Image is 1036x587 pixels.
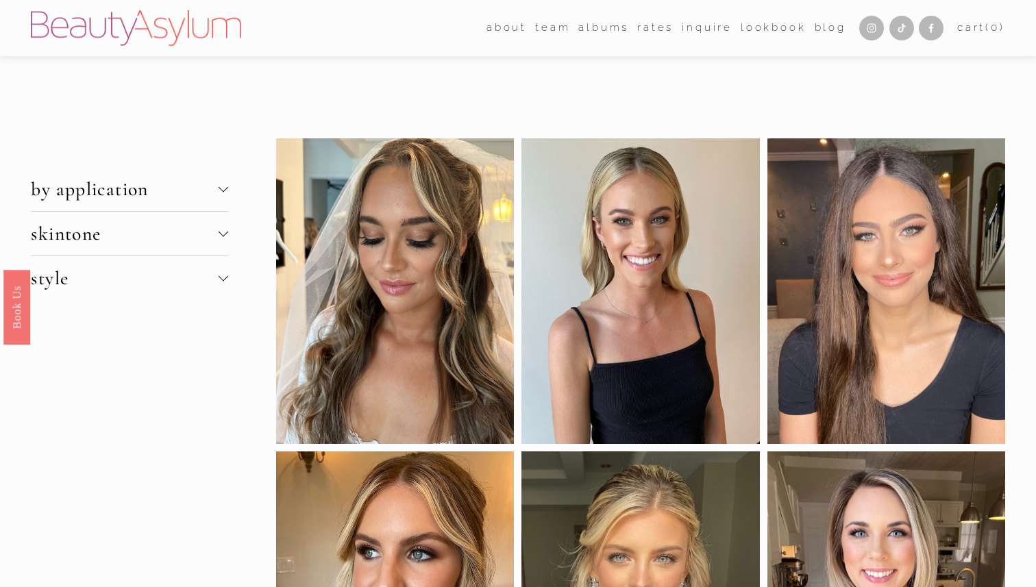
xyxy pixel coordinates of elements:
a: Rates [637,18,674,38]
span: 0 [991,21,1000,34]
a: folder dropdown [486,18,527,38]
span: skintone [31,222,218,245]
span: by application [31,177,218,201]
button: style [31,256,227,300]
a: Facebook [919,16,944,40]
a: Inquire [682,18,732,38]
a: TikTok [889,16,914,40]
a: albums [578,18,629,38]
span: ( ) [985,21,1004,34]
span: team [535,18,570,37]
a: Instagram [859,16,884,40]
a: Lookbook [741,18,806,38]
a: Blog [815,18,846,38]
span: about [486,18,527,37]
span: style [31,266,218,290]
button: skintone [31,212,227,255]
a: 0 items in cart [957,18,1005,37]
a: folder dropdown [535,18,570,38]
a: Book Us [3,269,30,344]
button: by application [31,167,227,211]
img: Beauty Asylum | Bridal Hair &amp; Makeup Charlotte &amp; Atlanta [31,10,241,46]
